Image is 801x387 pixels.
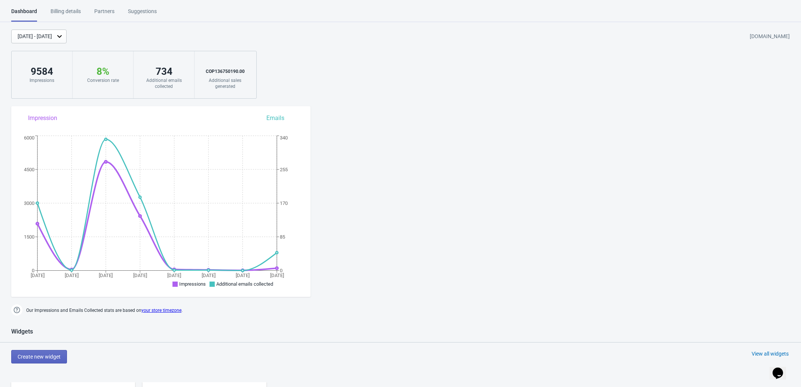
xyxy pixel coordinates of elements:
[141,65,187,77] div: 734
[280,135,288,141] tspan: 340
[752,350,789,357] div: View all widgets
[24,200,34,206] tspan: 3000
[24,167,34,172] tspan: 4500
[24,234,34,240] tspan: 1500
[80,77,126,83] div: Conversion rate
[99,273,113,278] tspan: [DATE]
[11,304,22,316] img: help.png
[11,7,37,22] div: Dashboard
[18,33,52,40] div: [DATE] - [DATE]
[80,65,126,77] div: 8 %
[202,65,248,77] div: COP 136750190.00
[18,354,61,360] span: Create new widget
[280,167,288,172] tspan: 255
[26,304,183,317] span: Our Impressions and Emails Collected stats are based on .
[280,268,282,273] tspan: 0
[133,273,147,278] tspan: [DATE]
[280,200,288,206] tspan: 170
[19,65,65,77] div: 9584
[31,273,45,278] tspan: [DATE]
[19,77,65,83] div: Impressions
[202,77,248,89] div: Additional sales generated
[770,357,794,380] iframe: chat widget
[216,281,273,287] span: Additional emails collected
[167,273,181,278] tspan: [DATE]
[750,30,790,43] div: [DOMAIN_NAME]
[179,281,206,287] span: Impressions
[141,308,181,313] a: your store timezone
[51,7,81,21] div: Billing details
[65,273,79,278] tspan: [DATE]
[270,273,284,278] tspan: [DATE]
[32,268,34,273] tspan: 0
[128,7,157,21] div: Suggestions
[141,77,187,89] div: Additional emails collected
[202,273,215,278] tspan: [DATE]
[24,135,34,141] tspan: 6000
[94,7,114,21] div: Partners
[11,350,67,363] button: Create new widget
[280,234,285,240] tspan: 85
[236,273,250,278] tspan: [DATE]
